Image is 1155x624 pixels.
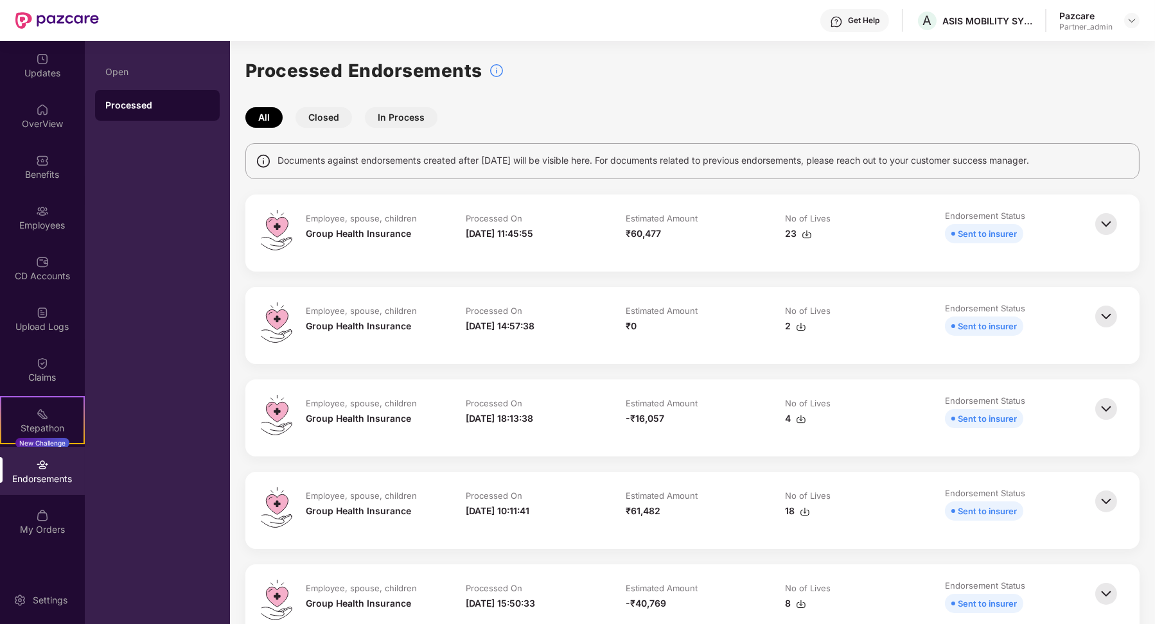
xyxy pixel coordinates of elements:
[1127,15,1137,26] img: svg+xml;base64,PHN2ZyBpZD0iRHJvcGRvd24tMzJ4MzIiIHhtbG5zPSJodHRwOi8vd3d3LnczLm9yZy8yMDAwL3N2ZyIgd2...
[626,582,698,594] div: Estimated Amount
[626,397,698,409] div: Estimated Amount
[36,154,49,167] img: svg+xml;base64,PHN2ZyBpZD0iQmVuZWZpdHMiIHhtbG5zPSJodHRwOi8vd3d3LnczLm9yZy8yMDAwL3N2ZyIgd2lkdGg9Ij...
[306,412,411,426] div: Group Health Insurance
[1092,487,1120,516] img: svg+xml;base64,PHN2ZyBpZD0iQmFjay0zMngzMiIgeG1sbnM9Imh0dHA6Ly93d3cudzMub3JnLzIwMDAvc3ZnIiB3aWR0aD...
[958,412,1017,426] div: Sent to insurer
[306,212,417,224] div: Employee, spouse, children
[13,594,26,607] img: svg+xml;base64,PHN2ZyBpZD0iU2V0dGluZy0yMHgyMCIgeG1sbnM9Imh0dHA6Ly93d3cudzMub3JnLzIwMDAvc3ZnIiB3aW...
[945,210,1025,221] div: Endorsement Status
[958,319,1017,333] div: Sent to insurer
[261,395,292,435] img: svg+xml;base64,PHN2ZyB4bWxucz0iaHR0cDovL3d3dy53My5vcmcvMjAwMC9zdmciIHdpZHRoPSI0OS4zMiIgaGVpZ2h0PS...
[945,580,1025,591] div: Endorsement Status
[306,596,411,611] div: Group Health Insurance
[626,212,698,224] div: Estimated Amount
[306,305,417,316] div: Employee, spouse, children
[278,153,1029,168] span: Documents against endorsements created after [DATE] will be visible here. For documents related t...
[466,504,529,518] div: [DATE] 10:11:41
[36,306,49,319] img: svg+xml;base64,PHN2ZyBpZD0iVXBsb2FkX0xvZ3MiIGRhdGEtbmFtZT0iVXBsb2FkIExvZ3MiIHhtbG5zPSJodHRwOi8vd3...
[958,504,1017,518] div: Sent to insurer
[36,458,49,471] img: svg+xml;base64,PHN2ZyBpZD0iRW5kb3JzZW1lbnRzIiB4bWxucz0iaHR0cDovL3d3dy53My5vcmcvMjAwMC9zdmciIHdpZH...
[466,397,522,409] div: Processed On
[466,227,533,241] div: [DATE] 11:45:55
[36,103,49,116] img: svg+xml;base64,PHN2ZyBpZD0iSG9tZSIgeG1sbnM9Imh0dHA6Ly93d3cudzMub3JnLzIwMDAvc3ZnIiB3aWR0aD0iMjAiIG...
[29,594,71,607] div: Settings
[256,153,271,169] img: svg+xml;base64,PHN2ZyBpZD0iSW5mbyIgeG1sbnM9Imh0dHA6Ly93d3cudzMub3JnLzIwMDAvc3ZnIiB3aWR0aD0iMTQiIG...
[261,210,292,250] img: svg+xml;base64,PHN2ZyB4bWxucz0iaHR0cDovL3d3dy53My5vcmcvMjAwMC9zdmciIHdpZHRoPSI0OS4zMiIgaGVpZ2h0PS...
[306,582,417,594] div: Employee, spouse, children
[785,305,831,316] div: No of Lives
[958,596,1017,611] div: Sent to insurer
[245,56,482,85] h1: Processed Endorsements
[626,412,664,426] div: -₹16,057
[796,322,806,332] img: svg+xml;base64,PHN2ZyBpZD0iRG93bmxvYWQtMzJ4MzIiIHhtbG5zPSJodHRwOi8vd3d3LnczLm9yZy8yMDAwL3N2ZyIgd2...
[466,582,522,594] div: Processed On
[1092,395,1120,423] img: svg+xml;base64,PHN2ZyBpZD0iQmFjay0zMngzMiIgeG1sbnM9Imh0dHA6Ly93d3cudzMub3JnLzIwMDAvc3ZnIiB3aWR0aD...
[796,599,806,609] img: svg+xml;base64,PHN2ZyBpZD0iRG93bmxvYWQtMzJ4MzIiIHhtbG5zPSJodHRwOi8vd3d3LnczLm9yZy8yMDAwL3N2ZyIgd2...
[306,490,417,501] div: Employee, spouse, children
[942,15,1032,27] div: ASIS MOBILITY SYSTEMS INDIA PRIVATE LIMITED
[923,13,932,28] span: A
[785,582,831,594] div: No of Lives
[796,414,806,424] img: svg+xml;base64,PHN2ZyBpZD0iRG93bmxvYWQtMzJ4MzIiIHhtbG5zPSJodHRwOi8vd3d3LnczLm9yZy8yMDAwL3N2ZyIgd2...
[105,67,209,77] div: Open
[36,256,49,268] img: svg+xml;base64,PHN2ZyBpZD0iQ0RfQWNjb3VudHMiIGRhdGEtbmFtZT0iQ0QgQWNjb3VudHMiIHhtbG5zPSJodHRwOi8vd3...
[36,357,49,370] img: svg+xml;base64,PHN2ZyBpZD0iQ2xhaW0iIHhtbG5zPSJodHRwOi8vd3d3LnczLm9yZy8yMDAwL3N2ZyIgd2lkdGg9IjIwIi...
[626,305,698,316] div: Estimated Amount
[785,212,831,224] div: No of Lives
[306,504,411,518] div: Group Health Insurance
[261,580,292,620] img: svg+xml;base64,PHN2ZyB4bWxucz0iaHR0cDovL3d3dy53My5vcmcvMjAwMC9zdmciIHdpZHRoPSI0OS4zMiIgaGVpZ2h0PS...
[36,53,49,65] img: svg+xml;base64,PHN2ZyBpZD0iVXBkYXRlZCIgeG1sbnM9Imh0dHA6Ly93d3cudzMub3JnLzIwMDAvc3ZnIiB3aWR0aD0iMj...
[626,504,660,518] div: ₹61,482
[626,319,637,333] div: ₹0
[1059,22,1113,32] div: Partner_admin
[785,490,831,501] div: No of Lives
[466,596,535,611] div: [DATE] 15:50:33
[365,107,437,128] button: In Process
[489,63,504,78] img: svg+xml;base64,PHN2ZyBpZD0iSW5mb18tXzMyeDMyIiBkYXRhLW5hbWU9IkluZm8gLSAzMngzMiIgeG1sbnM9Imh0dHA6Ly...
[306,319,411,333] div: Group Health Insurance
[1092,210,1120,238] img: svg+xml;base64,PHN2ZyBpZD0iQmFjay0zMngzMiIgeG1sbnM9Imh0dHA6Ly93d3cudzMub3JnLzIwMDAvc3ZnIiB3aWR0aD...
[848,15,879,26] div: Get Help
[945,487,1025,499] div: Endorsement Status
[1,422,84,435] div: Stepathon
[785,319,806,333] div: 2
[105,99,209,112] div: Processed
[261,302,292,343] img: svg+xml;base64,PHN2ZyB4bWxucz0iaHR0cDovL3d3dy53My5vcmcvMjAwMC9zdmciIHdpZHRoPSI0OS4zMiIgaGVpZ2h0PS...
[1092,580,1120,608] img: svg+xml;base64,PHN2ZyBpZD0iQmFjay0zMngzMiIgeG1sbnM9Imh0dHA6Ly93d3cudzMub3JnLzIwMDAvc3ZnIiB3aWR0aD...
[295,107,352,128] button: Closed
[36,509,49,522] img: svg+xml;base64,PHN2ZyBpZD0iTXlfT3JkZXJzIiBkYXRhLW5hbWU9Ik15IE9yZGVycyIgeG1sbnM9Imh0dHA6Ly93d3cudz...
[466,212,522,224] div: Processed On
[626,596,666,611] div: -₹40,769
[945,302,1025,314] div: Endorsement Status
[306,227,411,241] div: Group Health Insurance
[800,507,810,517] img: svg+xml;base64,PHN2ZyBpZD0iRG93bmxvYWQtMzJ4MzIiIHhtbG5zPSJodHRwOi8vd3d3LnczLm9yZy8yMDAwL3N2ZyIgd2...
[958,227,1017,241] div: Sent to insurer
[15,438,69,448] div: New Challenge
[785,504,810,518] div: 18
[36,205,49,218] img: svg+xml;base64,PHN2ZyBpZD0iRW1wbG95ZWVzIiB4bWxucz0iaHR0cDovL3d3dy53My5vcmcvMjAwMC9zdmciIHdpZHRoPS...
[1092,302,1120,331] img: svg+xml;base64,PHN2ZyBpZD0iQmFjay0zMngzMiIgeG1sbnM9Imh0dHA6Ly93d3cudzMub3JnLzIwMDAvc3ZnIiB3aWR0aD...
[785,596,806,611] div: 8
[261,487,292,528] img: svg+xml;base64,PHN2ZyB4bWxucz0iaHR0cDovL3d3dy53My5vcmcvMjAwMC9zdmciIHdpZHRoPSI0OS4zMiIgaGVpZ2h0PS...
[626,490,698,501] div: Estimated Amount
[802,229,812,239] img: svg+xml;base64,PHN2ZyBpZD0iRG93bmxvYWQtMzJ4MzIiIHhtbG5zPSJodHRwOi8vd3d3LnczLm9yZy8yMDAwL3N2ZyIgd2...
[466,305,522,316] div: Processed On
[785,412,806,426] div: 4
[306,397,417,409] div: Employee, spouse, children
[945,395,1025,406] div: Endorsement Status
[466,412,533,426] div: [DATE] 18:13:38
[785,227,812,241] div: 23
[36,408,49,420] img: svg+xml;base64,PHN2ZyB4bWxucz0iaHR0cDovL3d3dy53My5vcmcvMjAwMC9zdmciIHdpZHRoPSIyMSIgaGVpZ2h0PSIyMC...
[830,15,843,28] img: svg+xml;base64,PHN2ZyBpZD0iSGVscC0zMngzMiIgeG1sbnM9Imh0dHA6Ly93d3cudzMub3JnLzIwMDAvc3ZnIiB3aWR0aD...
[626,227,661,241] div: ₹60,477
[15,12,99,29] img: New Pazcare Logo
[245,107,283,128] button: All
[785,397,831,409] div: No of Lives
[1059,10,1113,22] div: Pazcare
[466,319,534,333] div: [DATE] 14:57:38
[466,490,522,501] div: Processed On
